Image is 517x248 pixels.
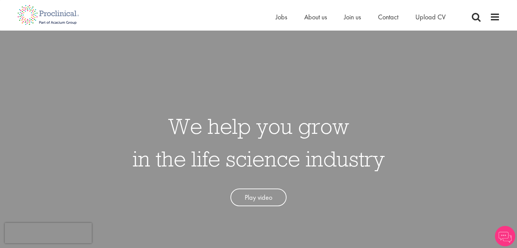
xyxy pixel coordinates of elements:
[230,189,287,207] a: Play video
[276,13,287,21] a: Jobs
[344,13,361,21] a: Join us
[133,110,385,175] h1: We help you grow in the life science industry
[415,13,446,21] a: Upload CV
[304,13,327,21] a: About us
[378,13,398,21] a: Contact
[495,226,515,246] img: Chatbot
